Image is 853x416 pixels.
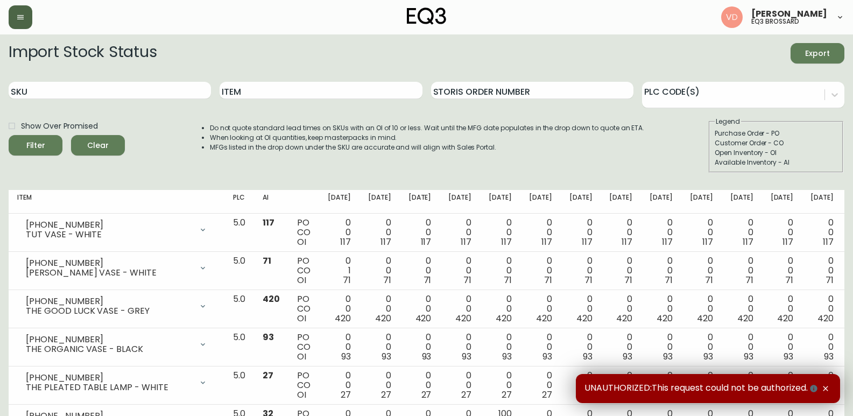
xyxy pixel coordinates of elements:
[744,350,753,363] span: 93
[343,274,351,286] span: 71
[715,148,837,158] div: Open Inventory - OI
[17,371,216,394] div: [PHONE_NUMBER]THE PLEATED TABLE LAMP - WHITE
[319,190,359,214] th: [DATE]
[705,274,713,286] span: 71
[751,18,799,25] h5: eq3 brossard
[730,256,753,285] div: 0 0
[569,371,593,400] div: 0 0
[455,312,471,325] span: 420
[624,274,632,286] span: 71
[715,129,837,138] div: Purchase Order - PO
[609,294,632,323] div: 0 0
[703,350,713,363] span: 93
[415,312,432,325] span: 420
[817,312,834,325] span: 420
[702,236,713,248] span: 117
[224,190,254,214] th: PLC
[536,312,552,325] span: 420
[791,43,844,64] button: Export
[297,218,311,247] div: PO CO
[480,190,520,214] th: [DATE]
[17,256,216,280] div: [PHONE_NUMBER][PERSON_NAME] VASE - WHITE
[569,256,593,285] div: 0 0
[489,256,512,285] div: 0 0
[802,190,842,214] th: [DATE]
[21,121,98,132] span: Show Over Promised
[408,333,432,362] div: 0 0
[502,350,512,363] span: 93
[529,218,552,247] div: 0 0
[743,236,753,248] span: 117
[609,256,632,285] div: 0 0
[382,350,391,363] span: 93
[17,218,216,242] div: [PHONE_NUMBER]TUT VASE - WHITE
[810,371,834,400] div: 0 0
[224,366,254,405] td: 5.0
[368,218,391,247] div: 0 0
[601,190,641,214] th: [DATE]
[210,133,645,143] li: When looking at OI quantities, keep masterpacks in mind.
[542,389,552,401] span: 27
[328,256,351,285] div: 0 1
[380,236,391,248] span: 117
[383,274,391,286] span: 71
[782,236,793,248] span: 117
[641,190,681,214] th: [DATE]
[609,371,632,400] div: 0 0
[407,8,447,25] img: logo
[751,10,827,18] span: [PERSON_NAME]
[461,389,471,401] span: 27
[810,256,834,285] div: 0 0
[26,297,192,306] div: [PHONE_NUMBER]
[496,312,512,325] span: 420
[690,256,713,285] div: 0 0
[690,371,713,400] div: 0 0
[297,350,306,363] span: OI
[663,350,673,363] span: 93
[489,294,512,323] div: 0 0
[762,190,802,214] th: [DATE]
[715,158,837,167] div: Available Inventory - AI
[576,312,593,325] span: 420
[297,333,311,362] div: PO CO
[328,333,351,362] div: 0 0
[810,218,834,247] div: 0 0
[730,294,753,323] div: 0 0
[448,218,471,247] div: 0 0
[609,333,632,362] div: 0 0
[335,312,351,325] span: 420
[26,344,192,354] div: THE ORGANIC VASE - BLACK
[375,312,391,325] span: 420
[730,371,753,400] div: 0 0
[777,312,793,325] span: 420
[17,333,216,356] div: [PHONE_NUMBER]THE ORGANIC VASE - BLACK
[224,290,254,328] td: 5.0
[771,294,794,323] div: 0 0
[26,230,192,239] div: TUT VASE - WHITE
[529,256,552,285] div: 0 0
[297,274,306,286] span: OI
[341,350,351,363] span: 93
[489,333,512,362] div: 0 0
[462,350,471,363] span: 93
[650,333,673,362] div: 0 0
[504,274,512,286] span: 71
[297,371,311,400] div: PO CO
[368,294,391,323] div: 0 0
[26,258,192,268] div: [PHONE_NUMBER]
[544,274,552,286] span: 71
[584,383,820,394] span: UNAUTHORIZED:This request could not be authorized.
[26,268,192,278] div: [PERSON_NAME] VASE - WHITE
[623,350,632,363] span: 93
[541,236,552,248] span: 117
[561,190,601,214] th: [DATE]
[368,371,391,400] div: 0 0
[210,123,645,133] li: Do not quote standard lead times on SKUs with an OI of 10 or less. Wait until the MFG date popula...
[582,236,593,248] span: 117
[368,256,391,285] div: 0 0
[263,216,274,229] span: 117
[662,236,673,248] span: 117
[17,294,216,318] div: [PHONE_NUMBER]THE GOOD LUCK VASE - GREY
[771,256,794,285] div: 0 0
[715,138,837,148] div: Customer Order - CO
